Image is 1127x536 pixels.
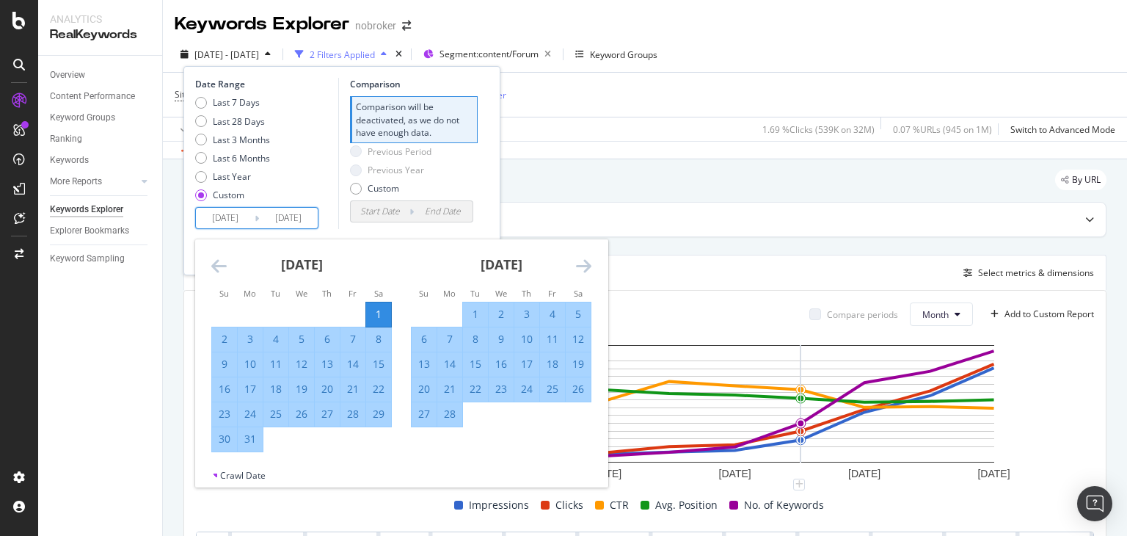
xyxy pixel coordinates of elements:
span: Sitemaps [175,88,213,101]
td: Selected. Thursday, January 13, 2022 [315,352,340,377]
a: More Reports [50,174,137,189]
span: No. of Keywords [744,496,824,514]
div: Switch to Advanced Mode [1010,123,1115,136]
td: Selected. Friday, January 14, 2022 [340,352,366,377]
a: Explorer Bookmarks [50,223,152,239]
div: Last 3 Months [195,134,270,146]
a: Keywords Explorer [50,202,152,217]
small: Sa [374,288,383,299]
div: 10 [238,357,263,372]
td: Selected. Sunday, February 13, 2022 [412,352,437,377]
div: 13 [315,357,340,372]
button: [DATE] - [DATE] [175,43,277,66]
div: Comparison [350,78,478,90]
span: CTR [610,496,629,514]
td: Selected. Monday, January 17, 2022 [238,377,263,402]
td: Selected. Thursday, February 10, 2022 [514,327,540,352]
td: Selected. Saturday, January 29, 2022 [366,402,392,427]
input: End Date [414,201,473,222]
div: 22 [366,382,391,396]
div: 24 [514,382,539,396]
div: Custom [195,189,270,201]
td: Selected. Wednesday, February 9, 2022 [489,327,514,352]
td: Selected. Thursday, February 17, 2022 [514,352,540,377]
strong: [DATE] [481,256,522,273]
div: 17 [514,357,539,372]
small: Mo [443,288,456,299]
div: Crawl Date [220,469,266,482]
td: Selected. Tuesday, January 4, 2022 [263,327,289,352]
a: Ranking [50,131,152,147]
td: Selected. Sunday, February 6, 2022 [412,327,437,352]
small: Tu [271,288,280,299]
div: legacy label [1055,170,1106,190]
div: Open Intercom Messenger [1077,486,1112,521]
div: Previous Period [350,145,431,158]
td: Selected. Tuesday, January 11, 2022 [263,352,289,377]
div: 9 [489,332,514,347]
div: 8 [463,332,488,347]
span: Segment: content/Forum [440,48,539,60]
div: 3 [514,307,539,322]
small: Mo [244,288,256,299]
td: Selected. Sunday, January 2, 2022 [212,327,238,352]
button: Segment:content/Forum [417,43,557,66]
div: 20 [315,382,340,396]
div: 27 [315,407,340,421]
td: Selected. Thursday, February 24, 2022 [514,377,540,402]
div: 11 [540,332,565,347]
div: RealKeywords [50,26,150,43]
div: 12 [289,357,314,372]
div: 14 [437,357,462,372]
div: 5 [566,307,591,322]
div: 3 [238,332,263,347]
div: Keyword Groups [590,48,657,61]
div: 31 [238,432,263,446]
button: Switch to Advanced Mode [1004,117,1115,141]
small: We [296,288,307,299]
strong: [DATE] [281,256,323,273]
small: Su [219,288,229,299]
small: Fr [548,288,556,299]
td: Selected. Friday, January 21, 2022 [340,377,366,402]
small: Th [522,288,531,299]
div: Last 28 Days [195,115,270,128]
div: Previous Year [350,164,431,176]
span: Clicks [555,496,583,514]
small: We [495,288,507,299]
small: Sa [574,288,583,299]
div: Last 6 Months [213,152,270,164]
button: Keyword Groups [569,43,663,66]
div: Select metrics & dimensions [978,267,1094,279]
div: 24 [238,407,263,421]
div: 26 [289,407,314,421]
span: Avg. Position [655,496,718,514]
button: Select metrics & dimensions [958,264,1094,282]
div: nobroker [355,18,396,33]
div: 17 [238,382,263,396]
div: 28 [437,407,462,421]
div: Keywords Explorer [50,202,123,217]
td: Selected. Wednesday, January 12, 2022 [289,352,315,377]
div: Keyword Sampling [50,251,125,267]
button: Add to Custom Report [985,303,1094,326]
td: Selected. Monday, January 10, 2022 [238,352,263,377]
input: End Date [259,208,318,228]
div: 4 [540,307,565,322]
td: Selected. Friday, February 25, 2022 [540,377,566,402]
div: plus [793,479,805,490]
div: More Reports [50,174,102,189]
span: Impressions [469,496,529,514]
div: arrow-right-arrow-left [402,21,411,31]
td: Selected. Wednesday, January 19, 2022 [289,377,315,402]
td: Selected. Thursday, January 27, 2022 [315,402,340,427]
td: Selected. Thursday, February 3, 2022 [514,302,540,327]
div: 8 [366,332,391,347]
div: 5 [289,332,314,347]
td: Selected. Monday, February 28, 2022 [437,402,463,427]
td: Selected as start date. Saturday, January 1, 2022 [366,302,392,327]
td: Selected. Monday, February 14, 2022 [437,352,463,377]
td: Selected. Monday, January 3, 2022 [238,327,263,352]
div: 2 [212,332,237,347]
td: Selected. Saturday, January 8, 2022 [366,327,392,352]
